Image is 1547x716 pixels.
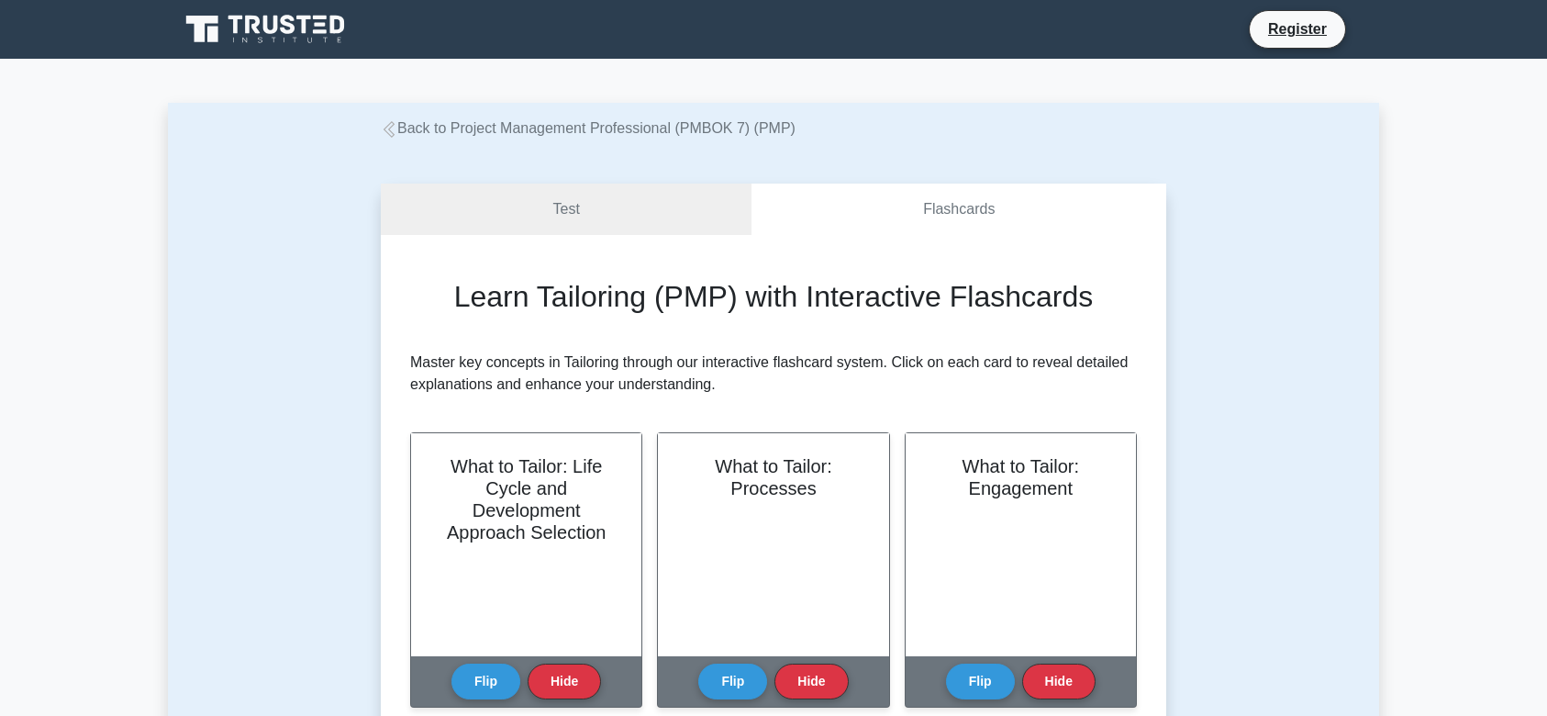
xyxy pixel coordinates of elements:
[381,184,751,236] a: Test
[751,184,1166,236] a: Flashcards
[698,664,767,699] button: Flip
[528,664,601,699] button: Hide
[1022,664,1096,699] button: Hide
[946,664,1015,699] button: Flip
[451,664,520,699] button: Flip
[680,455,866,499] h2: What to Tailor: Processes
[454,279,1094,314] h2: Learn Tailoring (PMP) with Interactive Flashcards
[381,120,796,136] a: Back to Project Management Professional (PMBOK 7) (PMP)
[1257,17,1338,40] a: Register
[774,664,848,699] button: Hide
[433,455,619,543] h2: What to Tailor: Life Cycle and Development Approach Selection
[410,352,1137,396] p: Master key concepts in Tailoring through our interactive flashcard system. Click on each card to ...
[928,455,1114,499] h2: What to Tailor: Engagement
